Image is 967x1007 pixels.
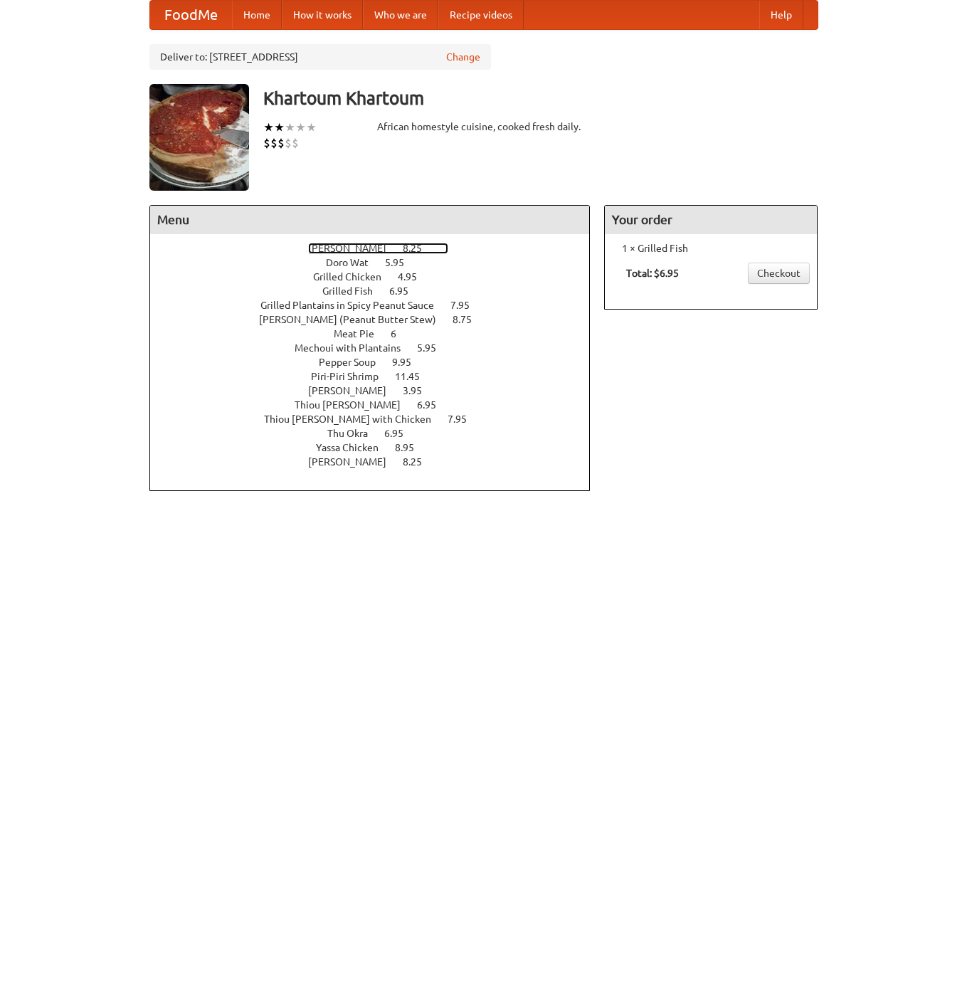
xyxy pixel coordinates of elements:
li: $ [292,135,299,151]
span: 6.95 [417,399,450,411]
li: ★ [274,120,285,135]
a: Grilled Chicken 4.95 [313,271,443,283]
li: ★ [285,120,295,135]
a: Thiou [PERSON_NAME] with Chicken 7.95 [264,413,493,425]
span: Mechoui with Plantains [295,342,415,354]
span: 3.95 [403,385,436,396]
a: [PERSON_NAME] (Peanut Butter Stew) 8.75 [259,314,498,325]
a: Thu Okra 6.95 [327,428,430,439]
a: [PERSON_NAME] 3.95 [308,385,448,396]
span: [PERSON_NAME] [308,456,401,468]
span: Thu Okra [327,428,382,439]
span: Piri-Piri Shrimp [311,371,393,382]
span: 5.95 [385,257,418,268]
a: Help [759,1,803,29]
span: Doro Wat [326,257,383,268]
a: Meat Pie 6 [334,328,423,339]
a: Checkout [748,263,810,284]
a: Change [446,50,480,64]
a: Grilled Plantains in Spicy Peanut Sauce 7.95 [260,300,496,311]
span: Grilled Fish [322,285,387,297]
a: Who we are [363,1,438,29]
span: Thiou [PERSON_NAME] with Chicken [264,413,445,425]
a: FoodMe [150,1,232,29]
a: Recipe videos [438,1,524,29]
span: 11.45 [395,371,434,382]
li: ★ [263,120,274,135]
li: $ [285,135,292,151]
li: ★ [306,120,317,135]
span: [PERSON_NAME] [308,385,401,396]
span: 8.25 [403,243,436,254]
a: Thiou [PERSON_NAME] 6.95 [295,399,463,411]
h3: Khartoum Khartoum [263,84,818,112]
li: $ [278,135,285,151]
b: Total: $6.95 [626,268,679,279]
span: 9.95 [392,357,426,368]
a: Yassa Chicken 8.95 [316,442,440,453]
span: [PERSON_NAME] [308,243,401,254]
a: Mechoui with Plantains 5.95 [295,342,463,354]
span: Thiou [PERSON_NAME] [295,399,415,411]
a: Home [232,1,282,29]
span: 7.95 [448,413,481,425]
span: [PERSON_NAME] (Peanut Butter Stew) [259,314,450,325]
a: [PERSON_NAME] 8.25 [308,243,448,254]
span: Grilled Chicken [313,271,396,283]
span: 6.95 [389,285,423,297]
img: angular.jpg [149,84,249,191]
li: 1 × Grilled Fish [612,241,810,255]
li: $ [263,135,270,151]
a: Grilled Fish 6.95 [322,285,435,297]
a: Pepper Soup 9.95 [319,357,438,368]
span: Pepper Soup [319,357,390,368]
a: How it works [282,1,363,29]
span: Yassa Chicken [316,442,393,453]
span: 6 [391,328,411,339]
a: Piri-Piri Shrimp 11.45 [311,371,446,382]
span: 5.95 [417,342,450,354]
a: Doro Wat 5.95 [326,257,430,268]
span: Meat Pie [334,328,389,339]
span: 8.25 [403,456,436,468]
span: 7.95 [450,300,484,311]
span: 8.75 [453,314,486,325]
h4: Your order [605,206,817,234]
li: $ [270,135,278,151]
span: 4.95 [398,271,431,283]
h4: Menu [150,206,590,234]
div: Deliver to: [STREET_ADDRESS] [149,44,491,70]
span: 6.95 [384,428,418,439]
li: ★ [295,120,306,135]
div: African homestyle cuisine, cooked fresh daily. [377,120,591,134]
span: Grilled Plantains in Spicy Peanut Sauce [260,300,448,311]
span: 8.95 [395,442,428,453]
a: [PERSON_NAME] 8.25 [308,456,448,468]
